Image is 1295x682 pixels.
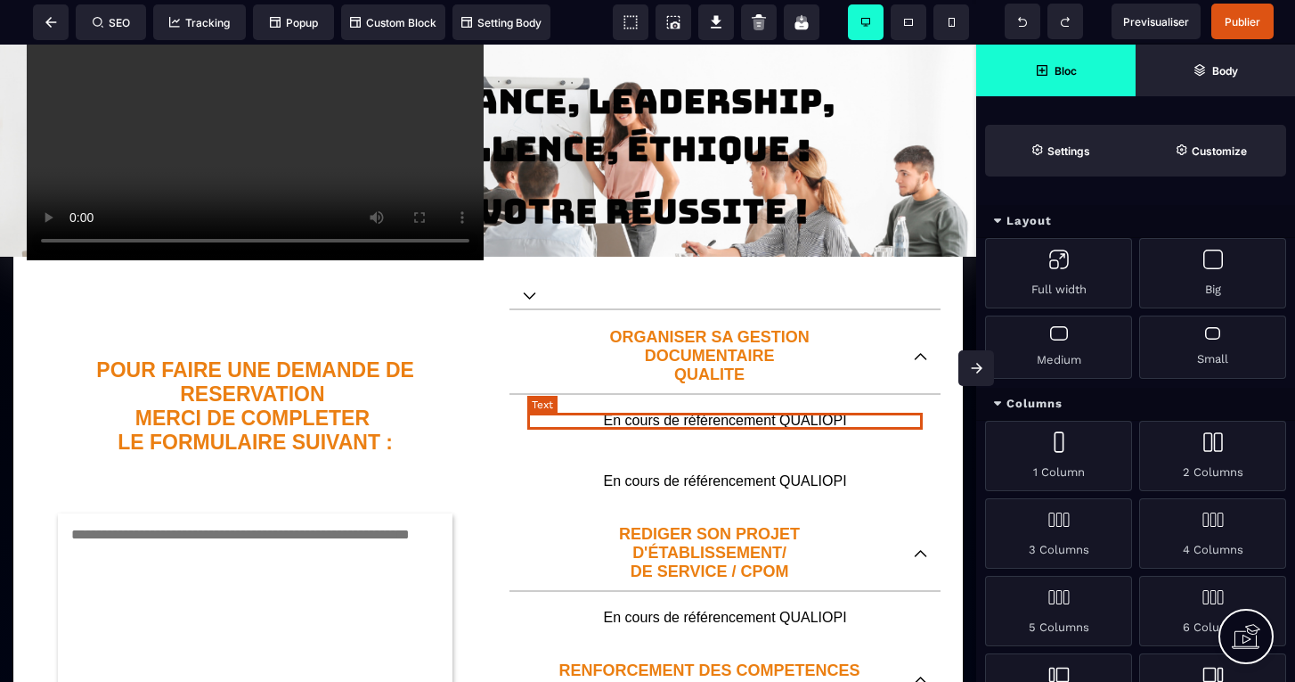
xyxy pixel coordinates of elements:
div: Small [1139,316,1286,379]
div: Full width [985,238,1132,308]
span: Settings [985,125,1136,177]
span: Open Layer Manager [1136,45,1295,96]
div: 5 Columns [985,576,1132,646]
div: 2 Columns [1139,421,1286,491]
span: Open Blocks [976,45,1136,96]
p: RENFORCEMENT DES COMPETENCES ORGANISATIONNELLES DES IDEC EN EHPAD [523,617,896,654]
div: 1 Column [985,421,1132,491]
p: En cours de référencement QUALIOPI [527,368,923,384]
div: 6 Columns [1139,576,1286,646]
p: En cours de référencement QUALIOPI [527,565,923,581]
strong: Settings [1047,144,1090,158]
div: Big [1139,238,1286,308]
div: 3 Columns [985,498,1132,569]
strong: Bloc [1055,64,1077,78]
span: Tracking [169,16,230,29]
div: Medium [985,316,1132,379]
div: Columns [976,388,1295,421]
p: ORGANISER SA GESTION DOCUMENTAIRE QUALITE [523,283,896,340]
p: En cours de référencement QUALIOPI [527,429,923,445]
span: Custom Block [350,16,436,29]
span: Popup [270,16,318,29]
span: View components [613,4,648,40]
span: SEO [93,16,130,29]
strong: Body [1212,64,1238,78]
strong: Customize [1192,144,1247,158]
span: Screenshot [656,4,691,40]
span: Open Style Manager [1136,125,1286,177]
b: POUR FAIRE UNE DEMANDE DE RESERVATION MERCI DE COMPLETER LE FORMULAIRE SUIVANT : [96,314,419,409]
div: Layout [976,205,1295,238]
p: REDIGER SON PROJET D'ÉTABLISSEMENT/ DE SERVICE / CPOM [523,481,896,537]
div: 4 Columns [1139,498,1286,569]
span: Preview [1112,4,1201,39]
span: Publier [1225,15,1260,29]
span: Previsualiser [1123,15,1189,29]
span: Setting Body [461,16,542,29]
